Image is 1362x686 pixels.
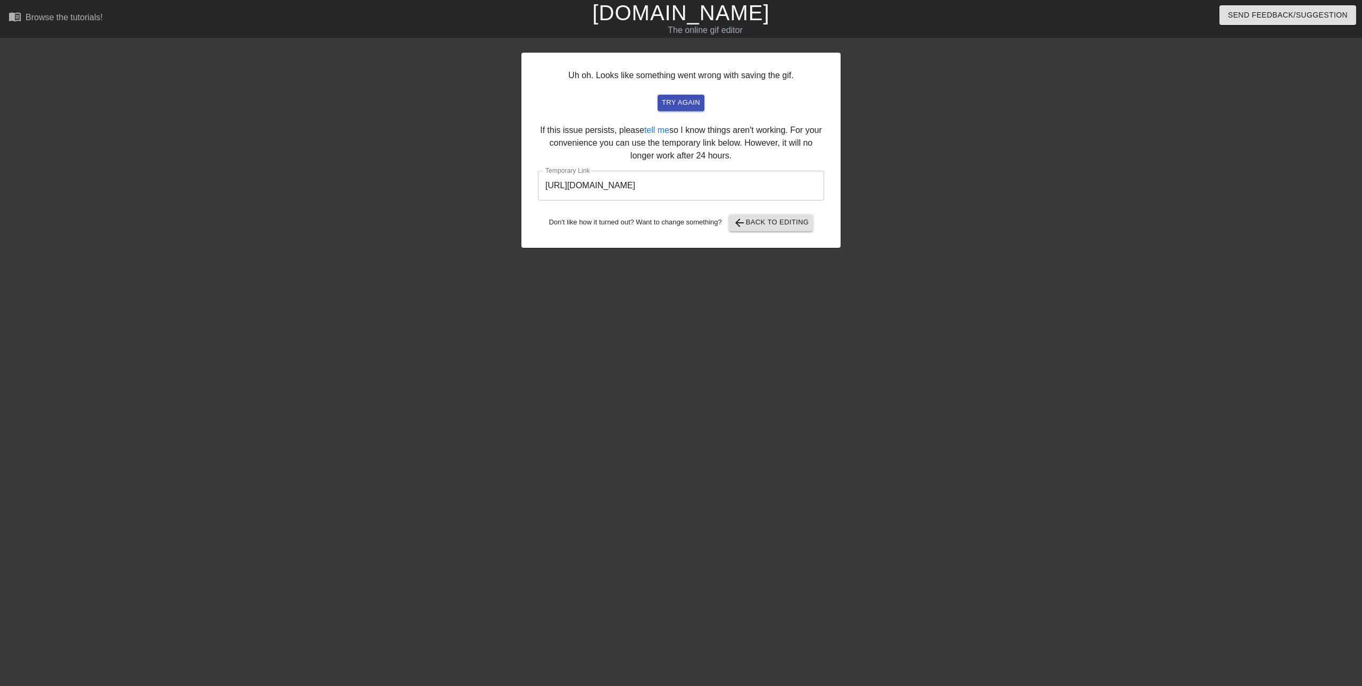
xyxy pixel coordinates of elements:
div: Browse the tutorials! [26,13,103,22]
span: arrow_back [733,216,746,229]
span: Send Feedback/Suggestion [1228,9,1348,22]
input: bare [538,171,824,200]
span: menu_book [9,10,21,23]
span: Back to Editing [733,216,809,229]
a: [DOMAIN_NAME] [592,1,769,24]
div: Don't like how it turned out? Want to change something? [538,214,824,231]
a: tell me [644,126,669,135]
div: The online gif editor [459,24,951,37]
a: Browse the tutorials! [9,10,103,27]
div: Uh oh. Looks like something went wrong with saving the gif. If this issue persists, please so I k... [521,53,841,248]
button: Back to Editing [729,214,813,231]
span: try again [662,97,700,109]
button: try again [658,95,704,111]
button: Send Feedback/Suggestion [1219,5,1356,25]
